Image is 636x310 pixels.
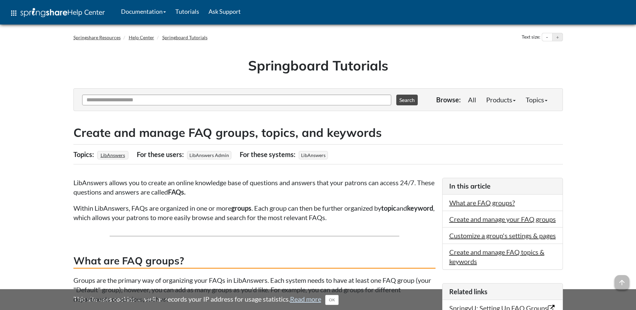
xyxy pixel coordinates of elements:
button: Decrease text size [542,33,552,41]
span: arrow_upward [615,275,629,290]
a: Customize a group's settings & pages [449,231,556,240]
a: Create and manage your FAQ groups [449,215,556,223]
div: For these users: [137,148,185,161]
h2: Create and manage FAQ groups, topics, and keywords [73,124,563,141]
div: This site uses cookies as well as records your IP address for usage statistics. [67,294,570,305]
strong: topic [381,204,396,212]
a: arrow_upward [615,276,629,284]
strong: keyword [407,204,433,212]
a: All [463,93,481,106]
a: Ask Support [204,3,245,20]
a: Springshare Resources [73,35,121,40]
h3: In this article [449,182,556,191]
a: apps Help Center [5,3,110,23]
span: LibAnswers [299,151,328,159]
div: Text size: [520,33,542,42]
a: LibAnswers [100,150,126,160]
button: Search [396,95,418,105]
img: Springshare [20,8,67,17]
a: Products [481,93,521,106]
strong: groups [231,204,251,212]
p: Within LibAnswers, FAQs are organized in one or more . Each group can then be further organized b... [73,203,436,222]
a: Springboard Tutorials [162,35,208,40]
h1: Springboard Tutorials [78,56,558,75]
p: LibAnswers allows you to create an online knowledge base of questions and answers that your patro... [73,178,436,197]
span: apps [10,9,18,17]
a: Topics [521,93,553,106]
a: Tutorials [171,3,204,20]
a: Create and manage FAQ topics & keywords [449,248,544,265]
strong: FAQs. [168,188,186,196]
p: Groups are the primary way of organizing your FAQs in LibAnswers. Each system needs to have at le... [73,275,436,304]
span: LibAnswers Admin [187,151,231,159]
a: What are FAQ groups? [449,199,515,207]
span: Help Center [67,8,105,16]
span: Related links [449,288,487,296]
button: Increase text size [553,33,563,41]
div: For these systems: [240,148,297,161]
div: Topics: [73,148,96,161]
p: Browse: [436,95,461,104]
h3: What are FAQ groups? [73,254,436,269]
a: Documentation [116,3,171,20]
a: Help Center [129,35,154,40]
